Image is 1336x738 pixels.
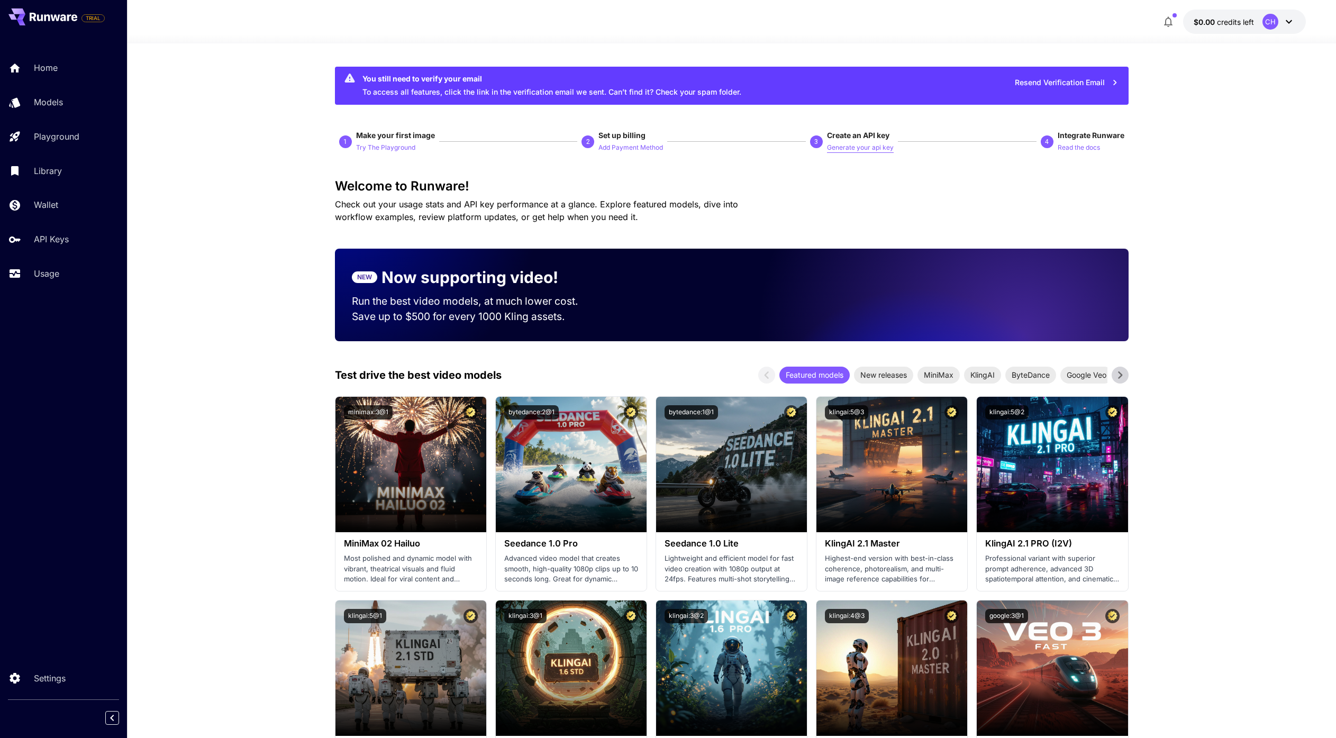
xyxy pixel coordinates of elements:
[825,609,869,623] button: klingai:4@3
[598,131,646,140] span: Set up billing
[1060,367,1113,384] div: Google Veo
[34,233,69,245] p: API Keys
[34,61,58,74] p: Home
[356,143,415,153] p: Try The Playground
[825,553,959,585] p: Highest-end version with best-in-class coherence, photorealism, and multi-image reference capabil...
[356,131,435,140] span: Make your first image
[113,708,127,727] div: Collapse sidebar
[504,539,638,549] h3: Seedance 1.0 Pro
[665,553,798,585] p: Lightweight and efficient model for fast video creation with 1080p output at 24fps. Features mult...
[1058,143,1100,153] p: Read the docs
[977,600,1128,736] img: alt
[1262,14,1278,30] div: CH
[343,137,347,147] p: 1
[335,199,738,222] span: Check out your usage stats and API key performance at a glance. Explore featured models, dive int...
[1105,609,1120,623] button: Certified Model – Vetted for best performance and includes a commercial license.
[964,367,1001,384] div: KlingAI
[34,130,79,143] p: Playground
[34,267,59,280] p: Usage
[977,397,1128,532] img: alt
[34,672,66,685] p: Settings
[352,309,598,324] p: Save up to $500 for every 1000 Kling assets.
[944,609,959,623] button: Certified Model – Vetted for best performance and includes a commercial license.
[34,165,62,177] p: Library
[344,539,478,549] h3: MiniMax 02 Hailuo
[1009,72,1124,94] button: Resend Verification Email
[335,179,1129,194] h3: Welcome to Runware!
[586,137,590,147] p: 2
[917,369,960,380] span: MiniMax
[362,70,741,102] div: To access all features, click the link in the verification email we sent. Can’t find it? Check yo...
[985,609,1028,623] button: google:3@1
[624,609,638,623] button: Certified Model – Vetted for best performance and includes a commercial license.
[665,405,718,420] button: bytedance:1@1
[814,137,818,147] p: 3
[463,609,478,623] button: Certified Model – Vetted for best performance and includes a commercial license.
[1194,17,1217,26] span: $0.00
[1058,141,1100,153] button: Read the docs
[944,405,959,420] button: Certified Model – Vetted for best performance and includes a commercial license.
[504,405,559,420] button: bytedance:2@1
[985,553,1119,585] p: Professional variant with superior prompt adherence, advanced 3D spatiotemporal attention, and ci...
[816,397,967,532] img: alt
[496,600,647,736] img: alt
[784,405,798,420] button: Certified Model – Vetted for best performance and includes a commercial license.
[816,600,967,736] img: alt
[825,539,959,549] h3: KlingAI 2.1 Master
[665,539,798,549] h3: Seedance 1.0 Lite
[854,367,913,384] div: New releases
[1194,16,1254,28] div: $0.00
[985,539,1119,549] h3: KlingAI 2.1 PRO (I2V)
[81,12,105,24] span: Add your payment card to enable full platform functionality.
[1045,137,1049,147] p: 4
[1058,131,1124,140] span: Integrate Runware
[985,405,1029,420] button: klingai:5@2
[357,272,372,282] p: NEW
[665,609,708,623] button: klingai:3@2
[463,405,478,420] button: Certified Model – Vetted for best performance and includes a commercial license.
[34,198,58,211] p: Wallet
[496,397,647,532] img: alt
[827,131,889,140] span: Create an API key
[1217,17,1254,26] span: credits left
[825,405,868,420] button: klingai:5@3
[105,711,119,725] button: Collapse sidebar
[598,141,663,153] button: Add Payment Method
[1060,369,1113,380] span: Google Veo
[335,367,502,383] p: Test drive the best video models
[344,609,386,623] button: klingai:5@1
[34,96,63,108] p: Models
[656,600,807,736] img: alt
[1183,10,1306,34] button: $0.00CH
[784,609,798,623] button: Certified Model – Vetted for best performance and includes a commercial license.
[381,266,558,289] p: Now supporting video!
[504,609,547,623] button: klingai:3@1
[335,600,486,736] img: alt
[827,141,894,153] button: Generate your api key
[917,367,960,384] div: MiniMax
[656,397,807,532] img: alt
[779,369,850,380] span: Featured models
[362,73,741,84] div: You still need to verify your email
[356,141,415,153] button: Try The Playground
[352,294,598,309] p: Run the best video models, at much lower cost.
[1005,367,1056,384] div: ByteDance
[82,14,104,22] span: TRIAL
[854,369,913,380] span: New releases
[344,405,393,420] button: minimax:3@1
[504,553,638,585] p: Advanced video model that creates smooth, high-quality 1080p clips up to 10 seconds long. Great f...
[335,397,486,532] img: alt
[827,143,894,153] p: Generate your api key
[1005,369,1056,380] span: ByteDance
[1105,405,1120,420] button: Certified Model – Vetted for best performance and includes a commercial license.
[779,367,850,384] div: Featured models
[598,143,663,153] p: Add Payment Method
[624,405,638,420] button: Certified Model – Vetted for best performance and includes a commercial license.
[964,369,1001,380] span: KlingAI
[344,553,478,585] p: Most polished and dynamic model with vibrant, theatrical visuals and fluid motion. Ideal for vira...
